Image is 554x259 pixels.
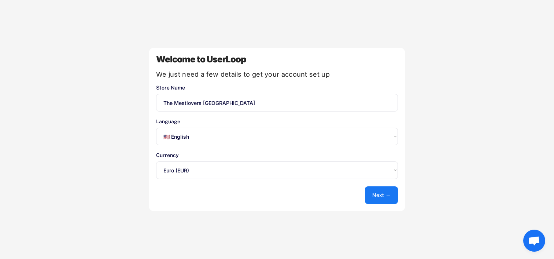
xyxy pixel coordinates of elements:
[156,94,398,112] input: You store's name
[156,71,398,78] div: We just need a few details to get your account set up
[365,186,398,204] button: Next →
[156,153,398,158] div: Currency
[523,230,545,252] div: Open chat
[156,55,398,64] div: Welcome to UserLoop
[156,119,398,124] div: Language
[156,85,398,90] div: Store Name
